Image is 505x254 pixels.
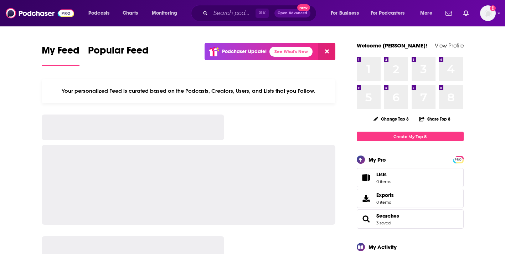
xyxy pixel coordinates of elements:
[256,9,269,18] span: ⌘ K
[357,168,464,187] a: Lists
[359,173,373,183] span: Lists
[297,4,310,11] span: New
[376,213,399,219] a: Searches
[376,200,394,205] span: 0 items
[460,7,471,19] a: Show notifications dropdown
[376,192,394,198] span: Exports
[376,179,391,184] span: 0 items
[118,7,142,19] a: Charts
[480,5,496,21] img: User Profile
[331,8,359,18] span: For Business
[480,5,496,21] span: Logged in as sophiak
[420,8,432,18] span: More
[369,115,413,123] button: Change Top 8
[371,8,405,18] span: For Podcasters
[326,7,368,19] button: open menu
[357,42,427,49] a: Welcome [PERSON_NAME]!
[6,6,74,20] img: Podchaser - Follow, Share and Rate Podcasts
[42,44,79,61] span: My Feed
[211,7,256,19] input: Search podcasts, credits, & more...
[147,7,186,19] button: open menu
[376,171,391,178] span: Lists
[419,112,451,126] button: Share Top 8
[435,42,464,49] a: View Profile
[490,5,496,11] svg: Add a profile image
[274,9,310,17] button: Open AdvancedNew
[123,8,138,18] span: Charts
[376,220,391,225] a: 3 saved
[359,214,373,224] a: Searches
[357,189,464,208] a: Exports
[369,244,397,250] div: My Activity
[152,8,177,18] span: Monitoring
[480,5,496,21] button: Show profile menu
[269,47,313,57] a: See What's New
[415,7,441,19] button: open menu
[88,44,149,61] span: Popular Feed
[88,8,109,18] span: Podcasts
[278,11,307,15] span: Open Advanced
[359,193,373,203] span: Exports
[366,7,415,19] button: open menu
[42,44,79,66] a: My Feed
[357,132,464,141] a: Create My Top 8
[443,7,455,19] a: Show notifications dropdown
[222,49,267,55] p: Podchaser Update!
[357,209,464,229] span: Searches
[454,157,463,162] span: PRO
[454,157,463,162] a: PRO
[83,7,119,19] button: open menu
[88,44,149,66] a: Popular Feed
[369,156,386,163] div: My Pro
[42,79,336,103] div: Your personalized Feed is curated based on the Podcasts, Creators, Users, and Lists that you Follow.
[198,5,323,21] div: Search podcasts, credits, & more...
[376,171,387,178] span: Lists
